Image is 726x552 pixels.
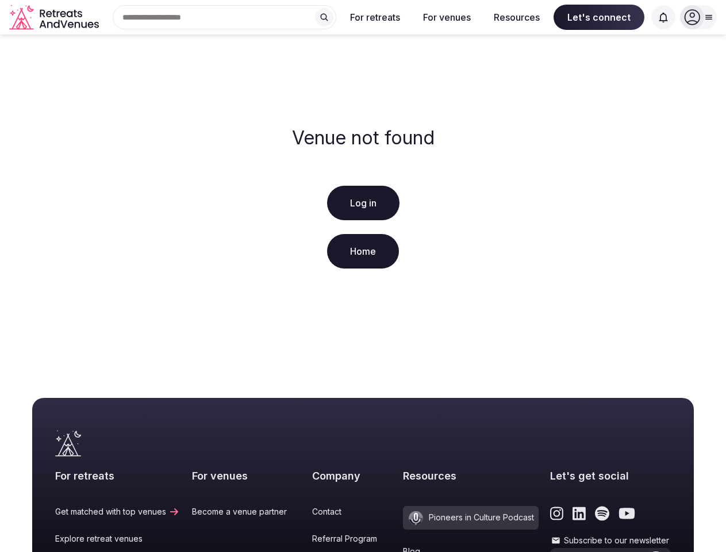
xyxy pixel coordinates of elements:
button: Resources [485,5,549,30]
a: Become a venue partner [192,506,301,517]
span: Let's connect [554,5,644,30]
a: Get matched with top venues [55,506,180,517]
h2: Resources [403,469,539,483]
h2: For retreats [55,469,180,483]
a: Home [327,234,399,269]
a: Pioneers in Culture Podcast [403,506,539,530]
a: Referral Program [312,533,391,545]
a: Visit the homepage [9,5,101,30]
svg: Retreats and Venues company logo [9,5,101,30]
a: Contact [312,506,391,517]
a: Log in [327,186,400,220]
h2: Venue not found [292,127,435,149]
a: Explore retreat venues [55,533,180,545]
button: For venues [414,5,480,30]
h2: For venues [192,469,301,483]
a: Link to the retreats and venues LinkedIn page [573,506,586,521]
button: For retreats [341,5,409,30]
a: Link to the retreats and venues Spotify page [595,506,609,521]
label: Subscribe to our newsletter [550,535,671,546]
h2: Let's get social [550,469,671,483]
h2: Company [312,469,391,483]
a: Link to the retreats and venues Youtube page [619,506,635,521]
a: Link to the retreats and venues Instagram page [550,506,563,521]
a: Visit the homepage [55,430,81,457]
